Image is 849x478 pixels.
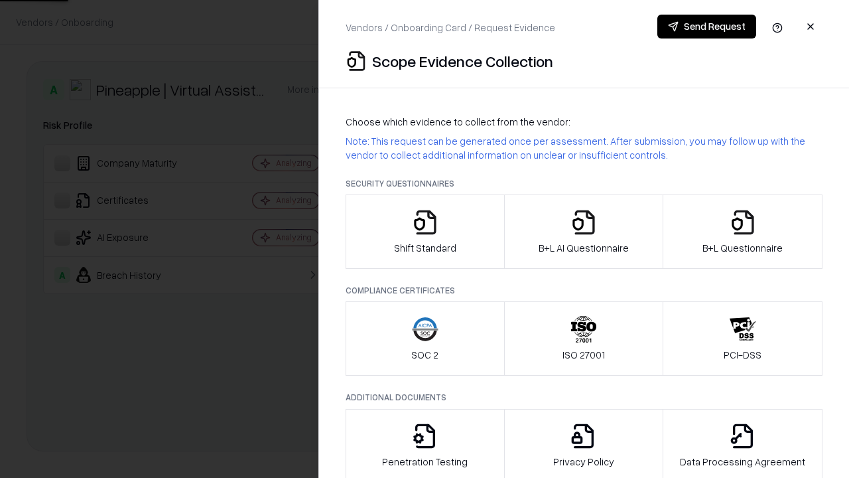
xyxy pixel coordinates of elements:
button: Shift Standard [346,195,505,269]
p: Note: This request can be generated once per assessment. After submission, you may follow up with... [346,134,822,162]
p: Shift Standard [394,241,456,255]
p: Privacy Policy [553,455,614,469]
p: Security Questionnaires [346,178,822,189]
p: SOC 2 [411,348,438,362]
p: PCI-DSS [724,348,761,362]
button: B+L AI Questionnaire [504,195,664,269]
p: B+L AI Questionnaire [539,241,629,255]
p: B+L Questionnaire [702,241,783,255]
p: Compliance Certificates [346,285,822,296]
button: ISO 27001 [504,301,664,376]
p: Choose which evidence to collect from the vendor: [346,115,822,129]
p: Penetration Testing [382,455,468,469]
button: Send Request [657,15,756,39]
p: Vendors / Onboarding Card / Request Evidence [346,21,555,35]
p: Scope Evidence Collection [372,50,553,72]
button: PCI-DSS [663,301,822,376]
button: B+L Questionnaire [663,195,822,269]
p: Data Processing Agreement [680,455,805,469]
p: ISO 27001 [562,348,605,362]
button: SOC 2 [346,301,505,376]
p: Additional Documents [346,392,822,403]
